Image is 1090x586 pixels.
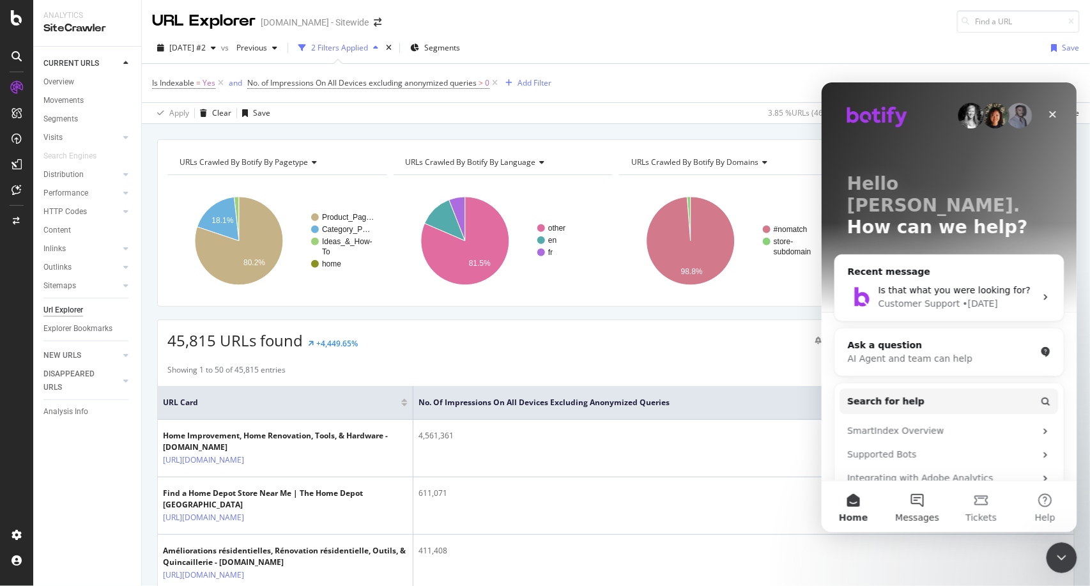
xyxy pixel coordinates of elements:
div: [DOMAIN_NAME] - Sitewide [261,16,369,29]
text: Product_Pag… [322,213,374,222]
button: Save [1047,38,1080,58]
div: arrow-right-arrow-left [374,18,381,27]
button: Clear [195,103,231,123]
span: URLs Crawled By Botify By language [406,157,536,167]
div: Sitemaps [43,279,76,293]
div: Outlinks [43,261,72,274]
div: Showing 1 to 50 of 45,815 entries [167,364,286,380]
span: No. of Impressions On All Devices excluding anonymized queries [418,397,1043,408]
div: Save [253,107,270,118]
div: Search Engines [43,150,96,163]
a: [URL][DOMAIN_NAME] [163,511,244,524]
div: Analytics [43,10,131,21]
div: Url Explorer [43,304,83,317]
text: 98.8% [681,267,703,276]
svg: A chart. [394,185,611,297]
a: Url Explorer [43,304,132,317]
a: Performance [43,187,119,200]
div: Movements [43,94,84,107]
div: HTTP Codes [43,205,87,219]
h4: URLs Crawled By Botify By pagetype [177,152,376,173]
text: 18.1% [211,216,233,225]
iframe: Intercom live chat [822,82,1077,532]
button: Previous [231,38,282,58]
a: [URL][DOMAIN_NAME] [163,454,244,466]
svg: A chart. [167,185,385,297]
button: [DATE] #2 [152,38,221,58]
a: Explorer Bookmarks [43,322,132,335]
div: Distribution [43,168,84,181]
text: 81.5% [468,259,490,268]
h4: URLs Crawled By Botify By domains [629,152,827,173]
span: URL Card [163,397,398,408]
div: Visits [43,131,63,144]
span: 45,815 URLs found [167,330,303,351]
div: Save [1063,42,1080,53]
span: 0 [485,74,489,92]
text: Ideas_&_How- [322,237,372,246]
span: vs [221,42,231,53]
text: other [548,224,565,233]
span: Yes [203,74,215,92]
div: 3.85 % URLs ( 46K on 1M ) [768,107,854,118]
span: URLs Crawled By Botify By domains [631,157,758,167]
text: #nomatch [774,225,808,234]
span: = [196,77,201,88]
div: Analysis Info [43,405,88,419]
div: Apply [169,107,189,118]
svg: A chart. [619,185,836,297]
div: DISAPPEARED URLS [43,367,108,394]
a: DISAPPEARED URLS [43,367,119,394]
div: Segments [43,112,78,126]
div: Explorer Bookmarks [43,322,112,335]
text: 80.2% [243,258,265,267]
div: 411,408 [418,545,1069,557]
div: NEW URLS [43,349,81,362]
button: Create alert [810,330,870,351]
a: [URL][DOMAIN_NAME] [163,569,244,582]
a: Overview [43,75,132,89]
a: Inlinks [43,242,119,256]
button: Save [237,103,270,123]
button: Segments [405,38,465,58]
div: Inlinks [43,242,66,256]
a: Content [43,224,132,237]
span: Is Indexable [152,77,194,88]
div: Performance [43,187,88,200]
a: Movements [43,94,132,107]
text: Category_P… [322,225,370,234]
a: Visits [43,131,119,144]
button: Apply [152,103,189,123]
div: +4,449.65% [316,338,358,349]
div: SiteCrawler [43,21,131,36]
iframe: Intercom live chat [1047,543,1077,573]
div: Home Improvement, Home Renovation, Tools, & Hardware - [DOMAIN_NAME] [163,430,408,453]
input: Find a URL [957,10,1080,33]
text: fr [548,248,553,257]
text: en [548,236,557,245]
div: 2 Filters Applied [311,42,368,53]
